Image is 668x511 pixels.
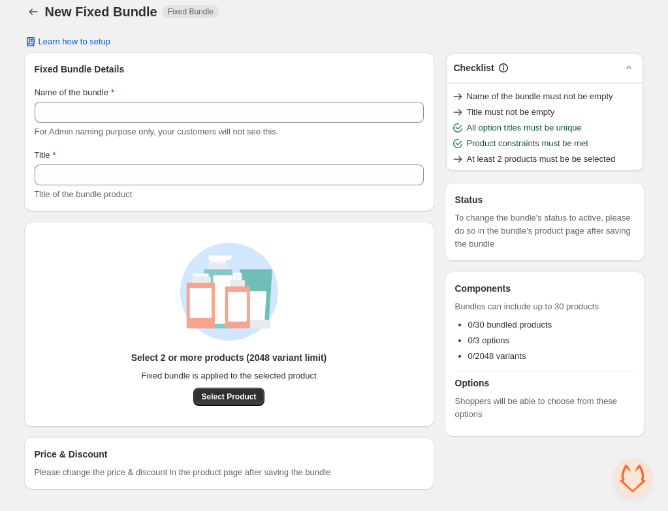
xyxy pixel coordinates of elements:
h3: Price & Discount [35,448,108,461]
span: 0/30 bundled products [468,320,552,330]
span: Bundles can include up to 30 products [455,300,634,313]
h3: Components [455,282,511,295]
span: 0/3 options [468,335,510,345]
span: Name of the bundle must not be empty [467,90,613,103]
span: To change the bundle's status to active, please do so in the bundle's product page after saving t... [455,211,634,251]
button: Select Product [193,388,264,406]
h3: Status [455,193,634,206]
h3: Options [455,377,634,390]
span: 0/2048 variants [468,351,526,361]
span: Title must not be empty [467,106,555,119]
span: Please change the price & discount in the product page after saving the bundle [35,466,331,479]
span: Learn how to setup [39,37,111,47]
span: Fixed bundle is applied to the selected product [141,369,316,382]
span: Select Product [201,392,256,402]
label: Title [35,149,56,162]
span: Product constraints must be met [467,137,588,150]
label: Name of the bundle [35,86,115,99]
button: Learn how to setup [16,33,119,51]
span: Title of the bundle product [35,189,133,199]
span: Shoppers will be able to choose from these options [455,395,634,421]
h3: Select 2 or more products (2048 variant limit) [131,351,327,364]
h1: New Fixed Bundle [45,4,157,20]
h3: Fixed Bundle Details [35,63,424,76]
div: Open chat [613,459,652,498]
span: At least 2 products must be be selected [467,153,616,166]
h3: Checklist [454,61,494,74]
button: Back [24,3,42,21]
span: For Admin naming purpose only, your customers will not see this [35,127,276,136]
span: All option titles must be unique [467,121,582,134]
span: Fixed Bundle [168,7,214,17]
